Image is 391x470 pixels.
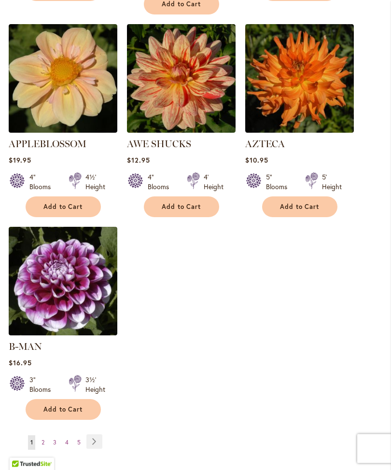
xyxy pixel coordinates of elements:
span: 2 [42,439,44,446]
img: AWE SHUCKS [127,25,236,133]
span: 3 [53,439,56,446]
span: Add to Cart [162,0,201,9]
a: 4 [63,436,71,450]
img: B-MAN [9,227,117,336]
span: 4 [65,439,69,446]
button: Add to Cart [262,197,337,218]
button: Add to Cart [26,197,101,218]
div: 4½' Height [85,173,105,192]
div: 4' Height [204,173,223,192]
span: Add to Cart [43,406,83,414]
a: 3 [51,436,59,450]
a: AWE SHUCKS [127,138,191,150]
a: AZTECA [245,138,285,150]
span: $19.95 [9,156,31,165]
div: 5" Blooms [266,173,293,192]
button: Add to Cart [144,197,219,218]
span: Add to Cart [43,203,83,211]
span: $10.95 [245,156,268,165]
span: 5 [77,439,81,446]
div: 4" Blooms [29,173,57,192]
a: AZTECA [245,126,354,135]
a: APPLEBLOSSOM [9,138,86,150]
span: Add to Cart [162,203,201,211]
span: $12.95 [127,156,150,165]
a: 2 [39,436,47,450]
button: Add to Cart [26,400,101,420]
span: $16.95 [9,359,32,368]
a: B-MAN [9,341,42,353]
a: 5 [75,436,83,450]
span: Add to Cart [280,203,320,211]
a: APPLEBLOSSOM [9,126,117,135]
iframe: Launch Accessibility Center [7,436,34,463]
div: 5' Height [322,173,342,192]
img: AZTECA [245,25,354,133]
a: B-MAN [9,329,117,338]
img: APPLEBLOSSOM [9,25,117,133]
a: AWE SHUCKS [127,126,236,135]
div: 3" Blooms [29,375,57,395]
div: 4" Blooms [148,173,175,192]
div: 3½' Height [85,375,105,395]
